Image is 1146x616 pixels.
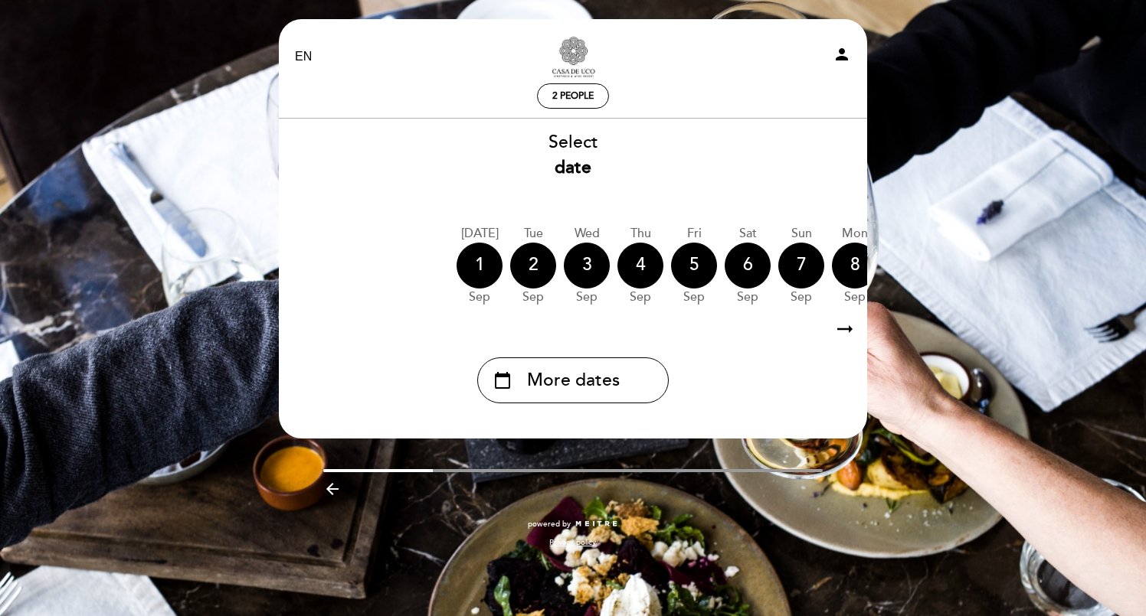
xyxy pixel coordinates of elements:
div: [DATE] [457,225,503,243]
div: Thu [617,225,663,243]
div: Sep [617,288,663,306]
div: Tue [510,225,556,243]
div: 5 [671,243,717,288]
a: powered by [528,519,618,530]
div: Select [278,130,868,181]
img: MEITRE [575,520,618,528]
div: 2 [510,243,556,288]
div: Sep [778,288,824,306]
a: Privacy policy [549,537,596,548]
b: date [555,157,591,178]
div: Sep [457,288,503,306]
button: person [833,45,851,69]
span: powered by [528,519,571,530]
span: More dates [527,368,620,393]
div: 6 [725,243,771,288]
div: Sep [564,288,610,306]
div: 4 [617,243,663,288]
i: person [833,45,851,64]
i: arrow_right_alt [833,313,856,346]
div: Sep [510,288,556,306]
div: Sep [725,288,771,306]
div: Sat [725,225,771,243]
div: Sep [832,288,878,306]
div: Wed [564,225,610,243]
div: Fri [671,225,717,243]
i: calendar_today [493,367,512,393]
span: 2 people [552,90,594,102]
div: 8 [832,243,878,288]
div: Sun [778,225,824,243]
div: 3 [564,243,610,288]
div: 1 [457,243,503,288]
div: Mon [832,225,878,243]
div: Sep [671,288,717,306]
a: [GEOGRAPHIC_DATA] & Wine - Restaurante [477,36,669,78]
div: 7 [778,243,824,288]
i: arrow_backward [323,480,342,498]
